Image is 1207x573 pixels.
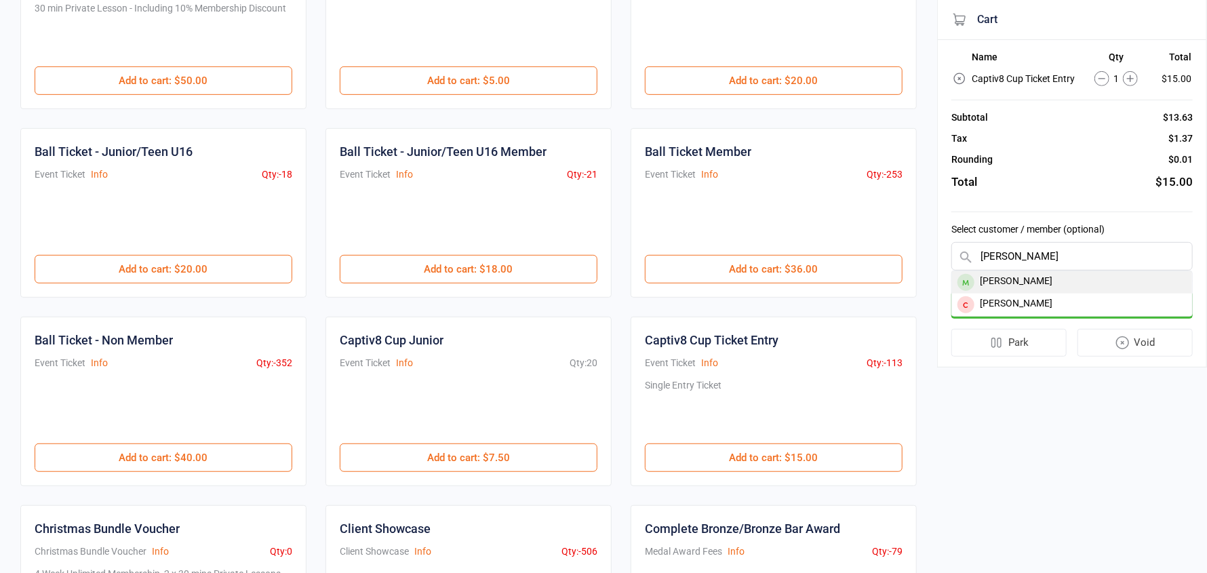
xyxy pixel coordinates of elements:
div: Qty: 20 [570,356,597,370]
button: Add to cart: $36.00 [645,255,903,283]
div: Event Ticket [35,356,85,370]
div: Medal Award Fees [645,545,722,559]
div: Tax [951,132,967,146]
div: Event Ticket [340,167,391,182]
button: Park [951,329,1067,357]
label: Select customer / member (optional) [951,222,1193,237]
div: Event Ticket [35,167,85,182]
th: Qty [1082,52,1150,68]
button: Add to cart: $15.00 [645,443,903,472]
button: Info [91,167,108,182]
button: Add to cart: $5.00 [340,66,597,95]
div: Ball Ticket - Non Member [35,331,173,349]
div: Captiv8 Cup Junior [340,331,443,349]
button: Info [91,356,108,370]
div: $0.01 [1168,153,1193,167]
div: Complete Bronze/Bronze Bar Award [645,519,840,538]
input: Search by name or scan member number [951,242,1193,271]
div: Christmas Bundle Voucher [35,545,146,559]
button: Info [728,545,745,559]
div: Client Showcase [340,519,431,538]
th: Name [972,52,1081,68]
th: Total [1151,52,1191,68]
button: Add to cart: $50.00 [35,66,292,95]
div: Ball Ticket Member [645,142,751,161]
div: Event Ticket [340,356,391,370]
div: Ball Ticket - Junior/Teen U16 Member [340,142,547,161]
div: Qty: 0 [270,545,292,559]
div: Single Entry Ticket [645,378,721,430]
div: [PERSON_NAME] [952,271,1192,294]
div: $1.37 [1168,132,1193,146]
div: Ball Ticket - Junior/Teen U16 [35,142,193,161]
div: Qty: -21 [567,167,597,182]
button: Void [1077,329,1193,357]
div: Qty: -18 [262,167,292,182]
button: Add to cart: $20.00 [35,255,292,283]
div: Qty: -79 [872,545,903,559]
div: Event Ticket [645,356,696,370]
button: Add to cart: $20.00 [645,66,903,95]
button: Info [396,356,413,370]
button: Info [396,167,413,182]
div: Rounding [951,153,993,167]
button: Add to cart: $40.00 [35,443,292,472]
button: Add to cart: $7.50 [340,443,597,472]
button: Info [152,545,169,559]
div: $13.63 [1163,111,1193,125]
button: Info [414,545,431,559]
div: Total [951,174,977,191]
div: Captiv8 Cup Ticket Entry [645,331,778,349]
button: Add to cart: $18.00 [340,255,597,283]
div: Qty: -253 [867,167,903,182]
div: 30 min Private Lesson - Including 10% Membership Discount [35,1,286,53]
div: Qty: -352 [256,356,292,370]
div: Client Showcase [340,545,409,559]
div: [PERSON_NAME] [952,294,1192,316]
div: 1 [1082,71,1150,86]
button: Info [701,356,718,370]
div: Qty: -506 [561,545,597,559]
div: Subtotal [951,111,988,125]
td: Captiv8 Cup Ticket Entry [972,69,1081,88]
div: $15.00 [1155,174,1193,191]
div: Event Ticket [645,167,696,182]
td: $15.00 [1151,69,1191,88]
div: Christmas Bundle Voucher [35,519,180,538]
button: Info [701,167,718,182]
div: Qty: -113 [867,356,903,370]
